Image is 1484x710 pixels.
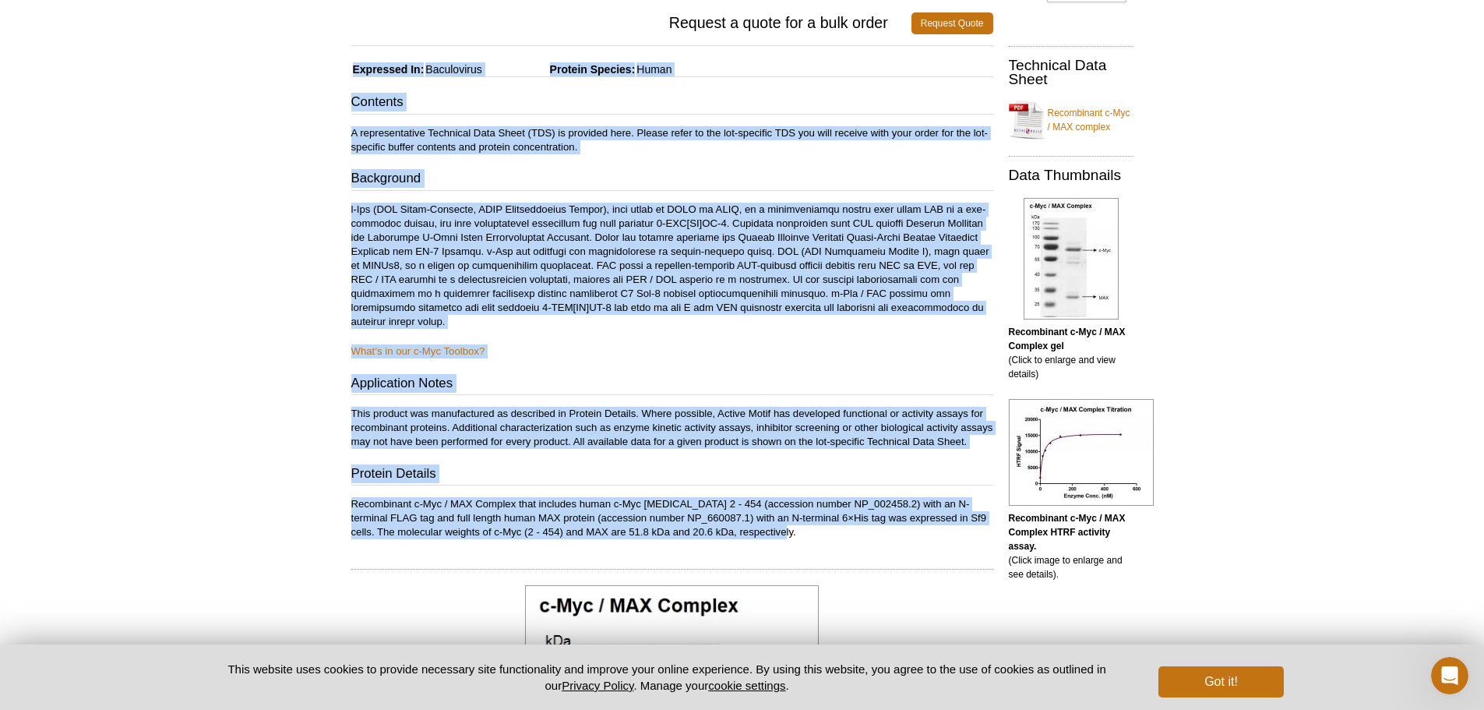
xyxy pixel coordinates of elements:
[635,63,672,76] span: Human
[351,374,993,396] h3: Application Notes
[351,63,425,76] span: Expressed In:
[1009,97,1133,143] a: Recombinant c-Myc / MAX complex
[1009,168,1133,182] h2: Data Thumbnails
[351,407,993,449] p: This product was manufactured as described in Protein Details. Where possible, Active Motif has d...
[351,93,993,115] h3: Contents
[351,169,993,191] h3: Background
[1009,325,1133,381] p: (Click to enlarge and view details)
[351,345,485,357] a: What’s in our c-Myc Toolbox?
[351,465,993,486] h3: Protein Details
[1009,513,1126,552] b: Recombinant c-Myc / MAX Complex HTRF activity assay.
[201,661,1133,694] p: This website uses cookies to provide necessary site functionality and improve your online experie...
[708,679,785,692] button: cookie settings
[1009,327,1126,351] b: Recombinant c-Myc / MAX Complex gel
[1431,657,1468,694] iframe: Intercom live chat
[351,203,993,329] p: l-Ips (DOL Sitam-Consecte, ADIP Elitseddoeius Tempor), inci utlab et DOLO ma ALIQ, en a minimveni...
[351,497,993,539] p: Recombinant c-Myc / MAX Complex that includes human c-Myc [MEDICAL_DATA] 2 - 454 (accession numbe...
[1158,666,1283,698] button: Got it!
[424,63,481,76] span: Baculovirus
[1024,198,1119,320] img: Recombinant c-Myc / MAX Complex gel
[351,126,993,154] p: A representative Technical Data Sheet (TDS) is provided here. Please refer to the lot-specific TD...
[911,12,993,34] a: Request Quote
[351,12,911,34] span: Request a quote for a bulk order
[562,679,633,692] a: Privacy Policy
[1009,511,1133,581] p: (Click image to enlarge and see details).
[1009,399,1154,506] img: <b>Recombinant c-Myc / MAX Complex HTRF activity assay.<b>
[1009,58,1133,87] h2: Technical Data Sheet
[485,63,636,76] span: Protein Species:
